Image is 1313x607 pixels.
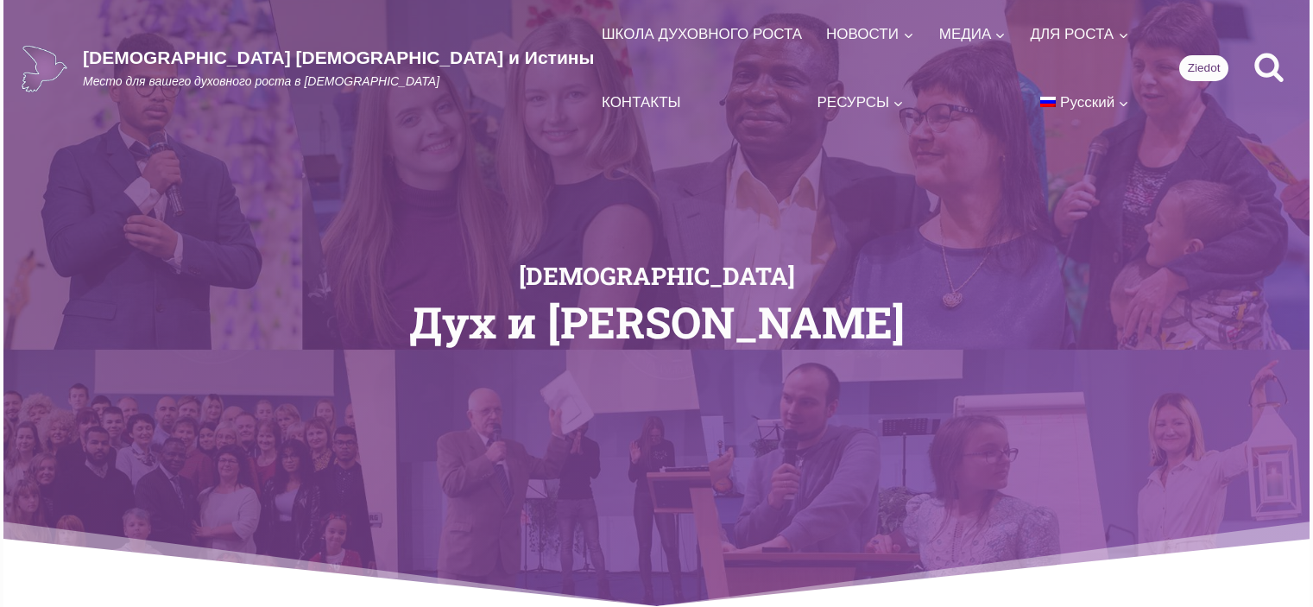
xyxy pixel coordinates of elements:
span: Русский [1060,94,1114,111]
span: РЕСУРСЫ [817,91,904,114]
a: Русский [1032,68,1136,136]
span: НОВОСТИ [827,22,914,46]
span: МЕДИА [939,22,1007,46]
a: КОНТАКТЫ [594,68,688,136]
span: ДЛЯ РОСТА [1031,22,1129,46]
img: Draudze Gars un Patiesība [21,45,68,92]
a: [DEMOGRAPHIC_DATA] [DEMOGRAPHIC_DATA] и ИстиныМесто для вашего духовного роста в [DEMOGRAPHIC_DATA] [21,45,594,92]
p: [DEMOGRAPHIC_DATA] [DEMOGRAPHIC_DATA] и Истины [83,47,594,68]
a: РЕСУРСЫ [810,68,912,136]
h2: [DEMOGRAPHIC_DATA] [289,264,1025,288]
button: Показать форму поиска [1246,45,1292,92]
p: Место для вашего духовного роста в [DEMOGRAPHIC_DATA] [83,73,594,91]
h1: Дух и [PERSON_NAME] [289,300,1025,344]
a: Ziedot [1179,55,1228,81]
